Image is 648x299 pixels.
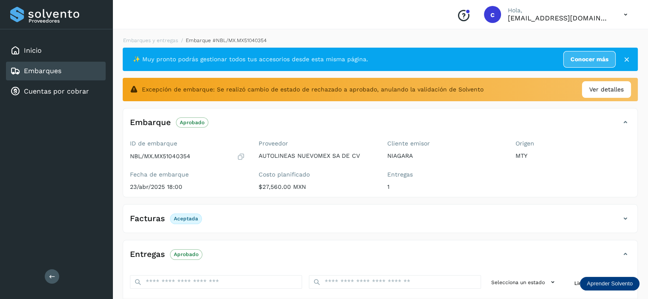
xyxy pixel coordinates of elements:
[488,275,561,289] button: Selecciona un estado
[130,153,190,160] p: NBL/MX.MX51040354
[567,275,631,291] button: Limpiar filtros
[6,62,106,80] div: Embarques
[387,140,502,147] label: Cliente emisor
[130,214,165,224] h4: Facturas
[387,152,502,159] p: NIAGARA
[6,41,106,60] div: Inicio
[130,183,245,191] p: 23/abr/2025 18:00
[174,216,198,222] p: Aceptada
[259,152,374,159] p: AUTOLINEAS NUEVOMEX SA DE CV
[180,120,204,125] p: Aprobado
[142,85,484,94] span: Excepción de embarque: Se realizó cambio de estado de rechazado a aprobado, anulando la validació...
[24,46,42,54] a: Inicio
[24,87,89,95] a: Cuentas por cobrar
[6,82,106,101] div: Cuentas por cobrar
[123,115,637,137] div: EmbarqueAprobado
[563,51,616,68] a: Conocer más
[516,152,631,159] p: MTY
[130,118,171,128] h4: Embarque
[123,37,178,43] a: Embarques y entregas
[174,251,199,257] p: Aprobado
[130,250,165,259] h4: Entregas
[387,183,502,191] p: 1
[508,7,610,14] p: Hola,
[259,171,374,178] label: Costo planificado
[186,37,267,43] span: Embarque #NBL/MX.MX51040354
[259,140,374,147] label: Proveedor
[580,277,639,290] div: Aprender Solvento
[123,37,638,44] nav: breadcrumb
[508,14,610,22] p: cobranza@nuevomex.com.mx
[133,55,368,64] span: ✨ Muy pronto podrás gestionar todos tus accesorios desde esta misma página.
[24,67,61,75] a: Embarques
[516,140,631,147] label: Origen
[130,171,245,178] label: Fecha de embarque
[574,279,610,287] span: Limpiar filtros
[259,183,374,191] p: $27,560.00 MXN
[130,140,245,147] label: ID de embarque
[123,211,637,233] div: FacturasAceptada
[589,85,624,94] span: Ver detalles
[587,280,633,287] p: Aprender Solvento
[387,171,502,178] label: Entregas
[123,247,637,268] div: EntregasAprobado
[29,18,102,24] p: Proveedores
